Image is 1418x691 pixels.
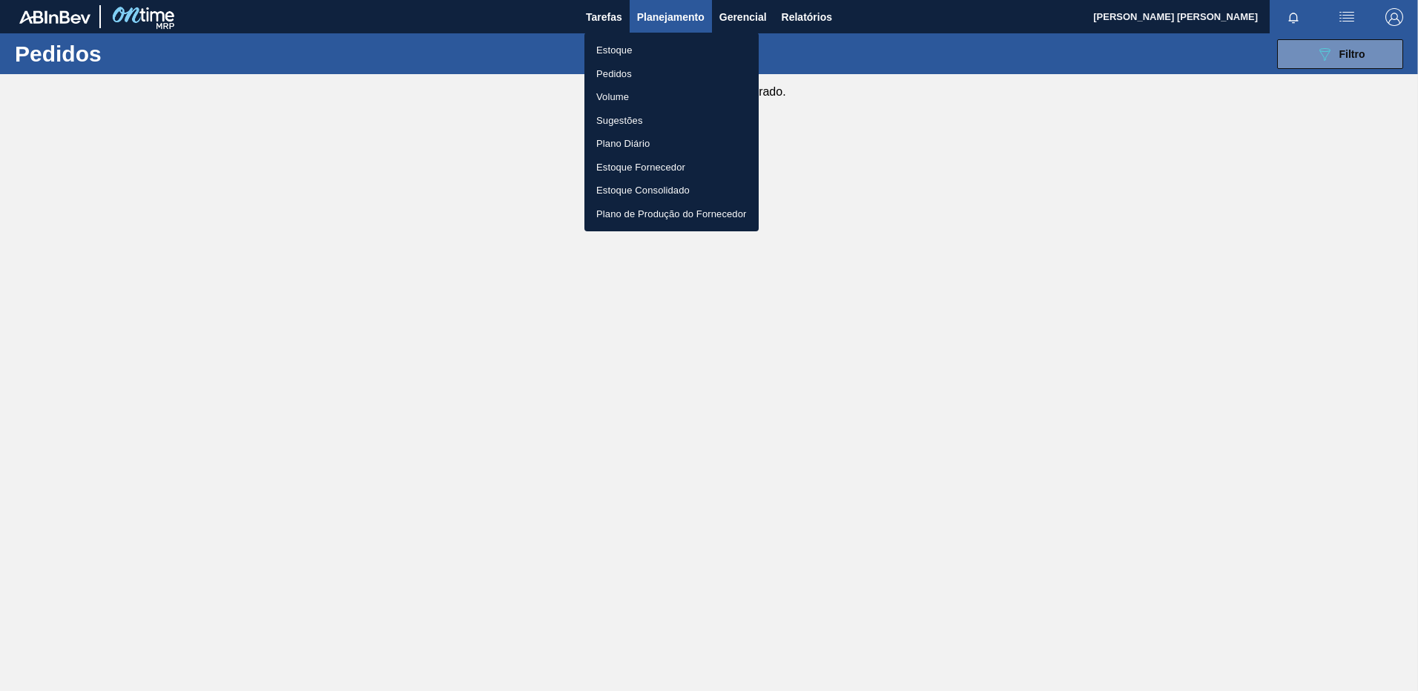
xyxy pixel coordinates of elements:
[584,39,759,62] a: Estoque
[584,132,759,156] a: Plano Diário
[584,156,759,179] a: Estoque Fornecedor
[584,109,759,133] a: Sugestões
[584,179,759,202] a: Estoque Consolidado
[584,62,759,86] a: Pedidos
[584,85,759,109] a: Volume
[584,202,759,226] a: Plano de Produção do Fornecedor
